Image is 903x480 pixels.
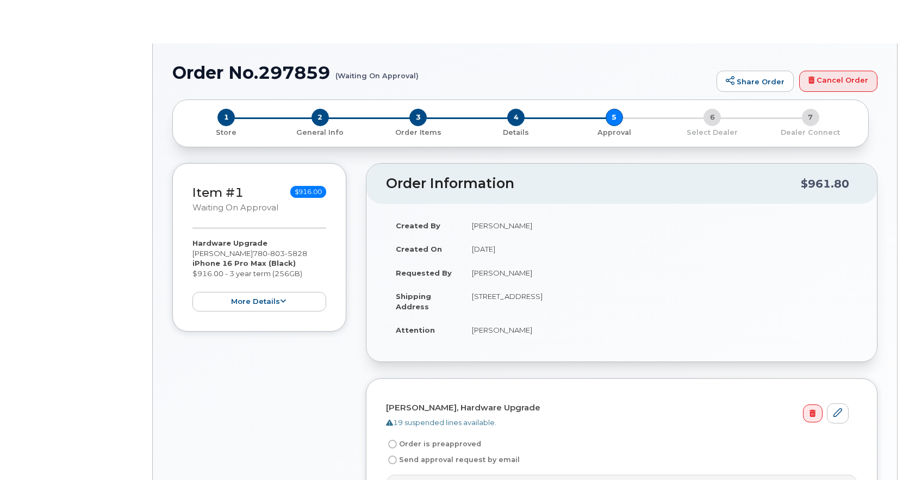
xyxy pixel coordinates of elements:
span: 3 [409,109,427,126]
small: Waiting On Approval [192,203,278,213]
button: more details [192,292,326,312]
a: 4 Details [467,126,565,138]
span: 5828 [285,249,307,258]
p: Store [186,128,266,138]
a: Item #1 [192,185,244,200]
td: [PERSON_NAME] [462,214,857,238]
p: Details [471,128,561,138]
label: Send approval request by email [386,453,520,466]
span: 4 [507,109,525,126]
td: [PERSON_NAME] [462,318,857,342]
div: [PERSON_NAME] $916.00 - 3 year term (256GB) [192,238,326,311]
span: 2 [312,109,329,126]
strong: Hardware Upgrade [192,239,267,247]
strong: Created By [396,221,440,230]
p: Order Items [373,128,463,138]
a: Cancel Order [799,71,877,92]
a: 1 Store [182,126,271,138]
div: 19 suspended lines available. [386,417,849,428]
h1: Order No.297859 [172,63,711,82]
strong: Shipping Address [396,292,431,311]
input: Send approval request by email [388,456,397,464]
td: [STREET_ADDRESS] [462,284,857,318]
p: General Info [275,128,364,138]
h2: Order Information [386,176,801,191]
h4: [PERSON_NAME], Hardware Upgrade [386,403,849,413]
strong: Attention [396,326,435,334]
td: [PERSON_NAME] [462,261,857,285]
small: (Waiting On Approval) [335,63,419,80]
td: [DATE] [462,237,857,261]
input: Order is preapproved [388,440,397,448]
span: 1 [217,109,235,126]
a: Share Order [717,71,794,92]
strong: Requested By [396,269,452,277]
a: 2 General Info [271,126,369,138]
div: $961.80 [801,173,849,194]
span: 780 [253,249,307,258]
label: Order is preapproved [386,438,481,451]
span: 803 [267,249,285,258]
span: $916.00 [290,186,326,198]
strong: Created On [396,245,442,253]
a: 3 Order Items [369,126,467,138]
strong: iPhone 16 Pro Max (Black) [192,259,296,267]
